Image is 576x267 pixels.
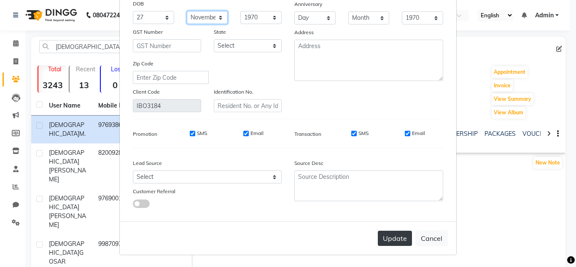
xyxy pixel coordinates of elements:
[133,28,163,36] label: GST Number
[133,99,201,112] input: Client Code
[358,129,369,137] label: SMS
[133,88,160,96] label: Client Code
[133,71,209,84] input: Enter Zip Code
[214,28,226,36] label: State
[214,99,282,112] input: Resident No. or Any Id
[133,60,153,67] label: Zip Code
[294,0,322,8] label: Anniversary
[378,231,412,246] button: Update
[133,159,162,167] label: Lead Source
[133,188,175,195] label: Customer Referral
[294,159,323,167] label: Source Desc
[412,129,425,137] label: Email
[133,39,201,52] input: GST Number
[415,230,448,246] button: Cancel
[250,129,264,137] label: Email
[214,88,253,96] label: Identification No.
[133,130,157,138] label: Promotion
[197,129,207,137] label: SMS
[294,29,314,36] label: Address
[294,130,321,138] label: Transaction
